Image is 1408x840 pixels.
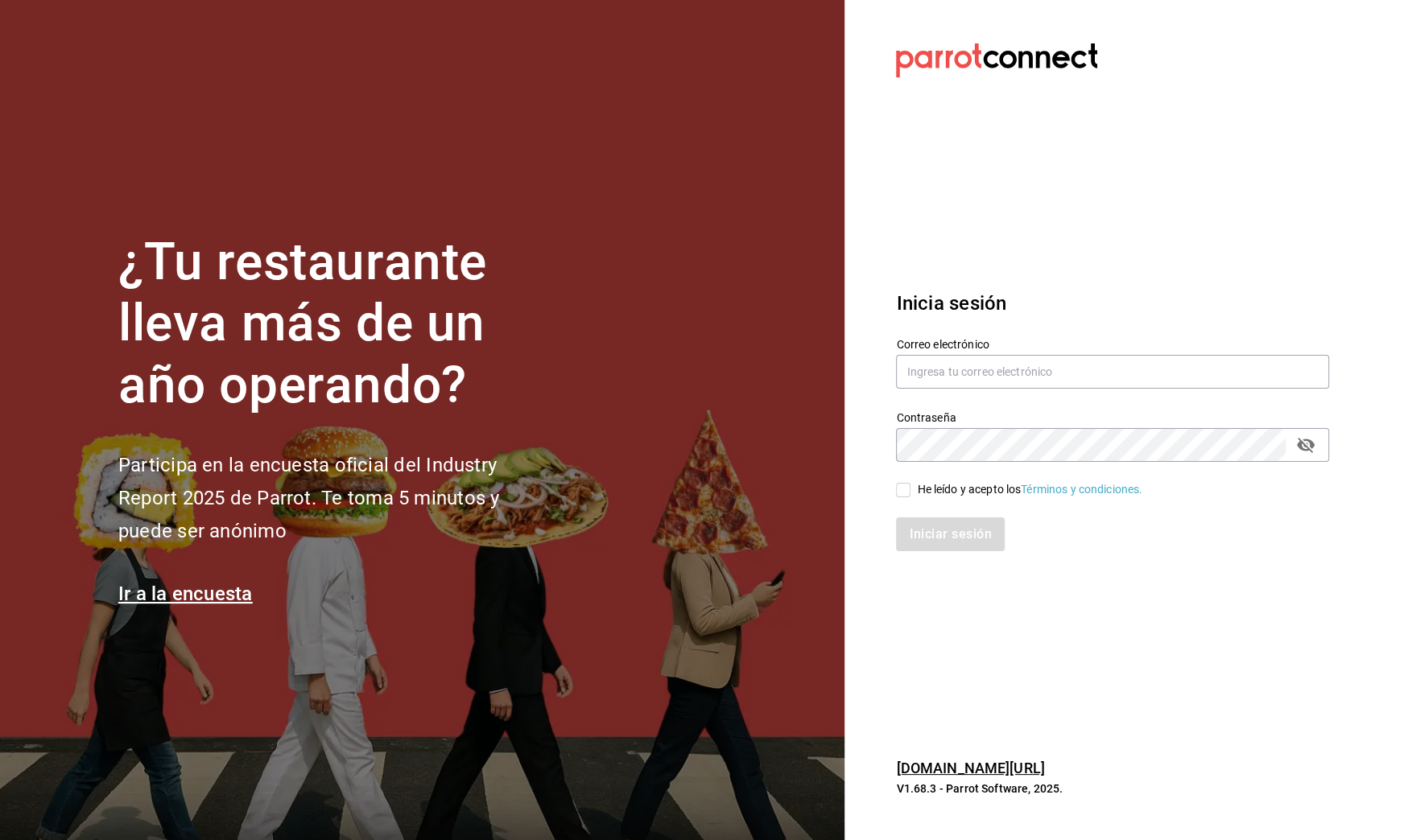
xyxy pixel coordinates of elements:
[896,760,1044,776] a: [DOMAIN_NAME][URL]
[118,232,553,417] h1: ¿Tu restaurante lleva más de un año operando?
[118,583,253,605] a: Ir a la encuesta
[896,289,1329,318] h3: Inicia sesión
[896,355,1329,389] input: Ingresa tu correo electrónico
[896,780,1329,797] p: V1.68.3 - Parrot Software, 2025.
[917,481,1142,498] div: He leído y acepto los
[896,338,1329,349] label: Correo electrónico
[1292,431,1319,459] button: passwordField
[1021,483,1142,496] a: Términos y condiciones.
[896,411,1329,422] label: Contraseña
[118,449,553,547] h2: Participa en la encuesta oficial del Industry Report 2025 de Parrot. Te toma 5 minutos y puede se...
